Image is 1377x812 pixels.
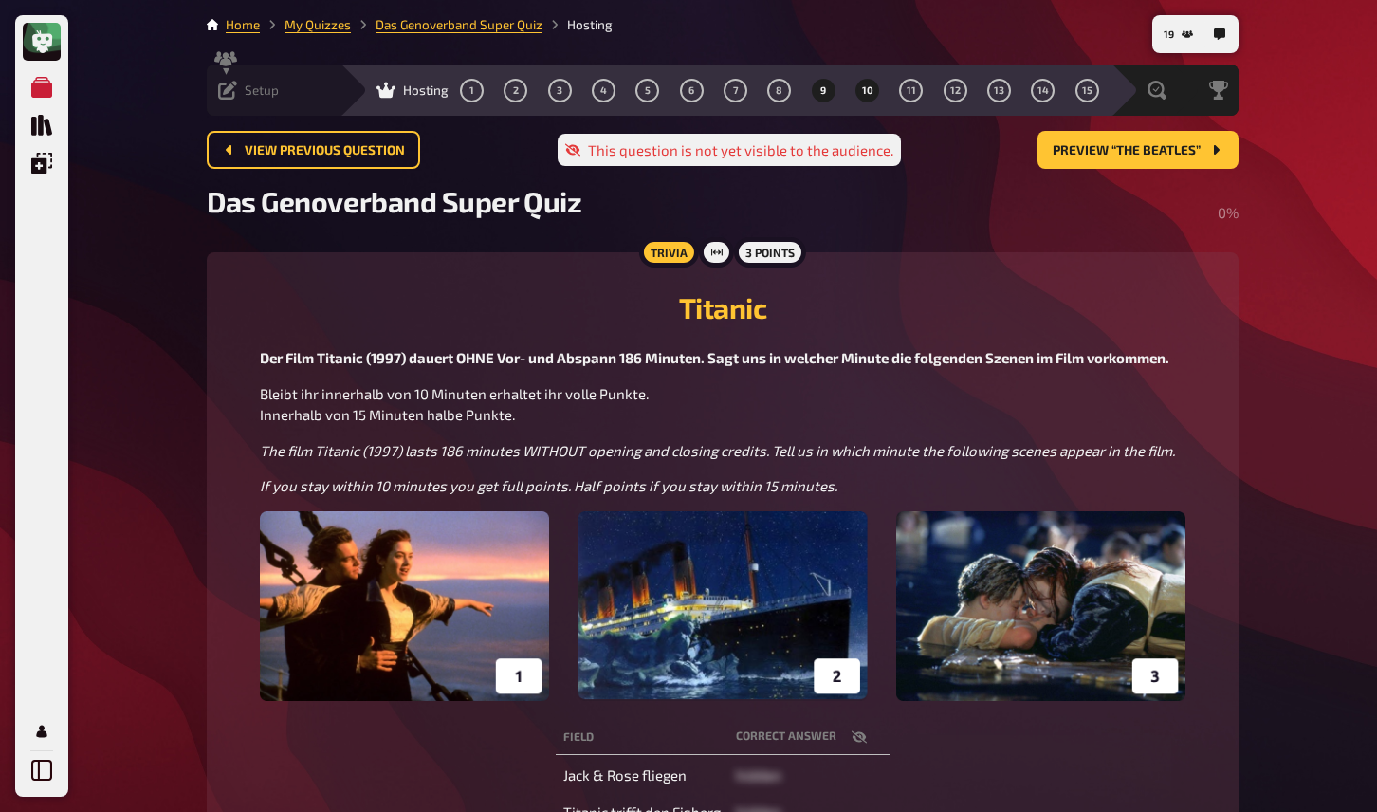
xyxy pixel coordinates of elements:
[950,85,961,96] span: 12
[260,15,351,34] li: My Quizzes
[1164,29,1174,40] span: 19
[544,75,575,105] button: 3
[734,237,806,268] div: 3 points
[260,349,1169,366] span: Der Film Titanic (1997) dauert OHNE Vor- und Abspann 186 Minuten. Sagt uns in welcher Minute die ...
[940,75,970,105] button: 12
[808,75,838,105] button: 9
[556,759,728,793] td: Jack & Rose fliegen
[376,17,542,32] a: Das Genoverband Super Quiz
[633,75,663,105] button: 5
[688,85,694,96] span: 6
[1037,85,1049,96] span: 14
[403,83,449,98] span: Hosting
[260,511,1184,701] img: image
[676,75,707,105] button: 6
[351,15,542,34] li: Das Genoverband Super Quiz
[1156,19,1201,49] button: 19
[207,131,420,169] button: View previous question
[984,75,1015,105] button: 13
[776,85,782,96] span: 8
[245,83,279,98] span: Setup
[728,720,890,755] th: correct answer
[1082,85,1092,96] span: 15
[245,144,405,157] span: View previous question
[1218,204,1239,221] span: 0 %
[896,75,927,105] button: 11
[229,290,1216,324] h2: Titanic
[589,75,619,105] button: 4
[558,134,901,166] div: This question is not yet visible to the audience.
[600,85,607,96] span: 4
[285,17,351,32] a: My Quizzes
[207,184,581,218] span: Das Genoverband Super Quiz
[23,68,61,106] a: My Quizzes
[469,85,474,96] span: 1
[260,477,837,494] span: If you stay within 10 minutes you get full points. Half points if you stay within 15 minutes.
[862,85,873,96] span: 10
[907,85,916,96] span: 11
[260,442,1175,459] span: The film Titanic (1997) lasts 186 minutes WITHOUT opening and closing credits. Tell us in which m...
[557,85,562,96] span: 3
[457,75,487,105] button: 1
[1053,144,1201,157] span: Preview “The Beatles”
[853,75,883,105] button: 10
[556,720,728,755] th: Field
[226,17,260,32] a: Home
[513,85,519,96] span: 2
[639,237,699,268] div: Trivia
[721,75,751,105] button: 7
[645,85,651,96] span: 5
[542,15,613,34] li: Hosting
[501,75,531,105] button: 2
[820,85,826,96] span: 9
[736,766,781,784] span: hidden
[23,712,61,750] a: My Account
[994,85,1004,96] span: 13
[260,385,652,424] span: Bleibt ihr innerhalb von 10 Minuten erhaltet ihr volle Punkte. Innerhalb von 15 Minuten halbe Pun...
[1037,131,1239,169] button: Preview “The Beatles”
[226,15,260,34] li: Home
[1028,75,1058,105] button: 14
[23,144,61,182] a: Overlays
[733,85,739,96] span: 7
[23,106,61,144] a: Quiz Library
[1072,75,1102,105] button: 15
[764,75,795,105] button: 8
